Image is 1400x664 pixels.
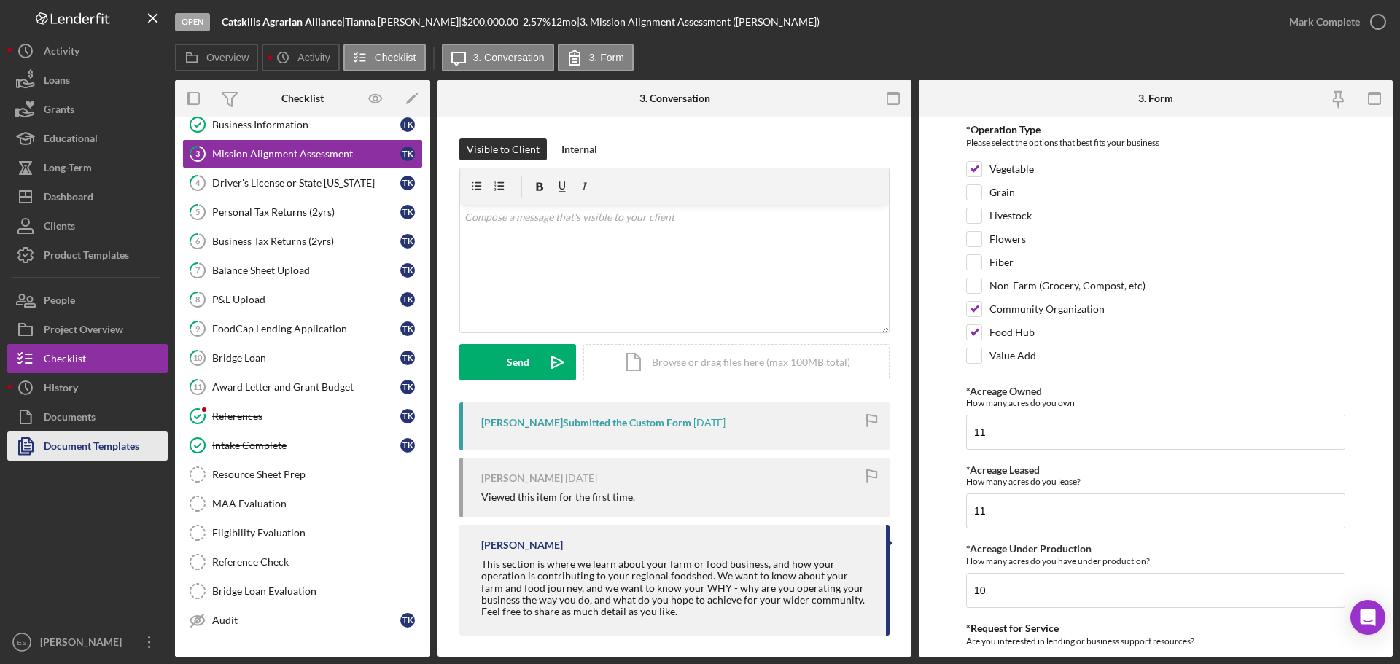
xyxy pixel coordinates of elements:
[639,93,710,104] div: 3. Conversation
[212,206,400,218] div: Personal Tax Returns (2yrs)
[481,491,635,503] div: Viewed this item for the first time.
[222,16,345,28] div: |
[966,634,1345,652] div: Are you interested in lending or business support resources?
[7,36,168,66] button: Activity
[459,138,547,160] button: Visible to Client
[182,372,423,402] a: 11Award Letter and Grant BudgetTK
[966,397,1345,408] div: How many acres do you own
[7,182,168,211] a: Dashboard
[400,613,415,628] div: T K
[182,285,423,314] a: 8P&L UploadTK
[693,417,726,429] time: 2025-05-15 18:00
[182,139,423,168] a: 3Mission Alignment AssessmentTK
[551,16,577,28] div: 12 mo
[565,472,597,484] time: 2025-05-15 17:11
[343,44,426,71] button: Checklist
[182,460,423,489] a: Resource Sheet Prep
[7,211,168,241] button: Clients
[7,66,168,95] button: Loans
[507,344,529,380] div: Send
[400,147,415,161] div: T K
[400,321,415,336] div: T K
[193,382,202,391] tspan: 11
[44,402,96,435] div: Documents
[182,168,423,198] a: 4Driver's License or State [US_STATE]TK
[193,353,203,362] tspan: 10
[400,351,415,365] div: T K
[212,148,400,160] div: Mission Alignment Assessment
[195,149,200,158] tspan: 3
[966,542,1092,555] label: *Acreage Under Production
[195,265,201,275] tspan: 7
[212,440,400,451] div: Intake Complete
[989,255,1014,270] label: Fiber
[44,182,93,215] div: Dashboard
[44,431,139,464] div: Document Templates
[17,638,27,647] text: ES
[44,241,129,273] div: Product Templates
[222,15,342,28] b: Catskills Agrarian Alliance
[212,235,400,247] div: Business Tax Returns (2yrs)
[175,13,210,31] div: Open
[966,385,1042,397] label: *Acreage Owned
[195,294,200,304] tspan: 8
[966,124,1345,136] div: *Operation Type
[400,438,415,453] div: T K
[1289,7,1360,36] div: Mark Complete
[7,286,168,315] a: People
[400,234,415,249] div: T K
[375,52,416,63] label: Checklist
[989,185,1015,200] label: Grain
[481,472,563,484] div: [PERSON_NAME]
[44,36,79,69] div: Activity
[989,278,1146,293] label: Non-Farm (Grocery, Compost, etc)
[481,539,563,551] div: [PERSON_NAME]
[7,153,168,182] button: Long-Term
[400,176,415,190] div: T K
[297,52,330,63] label: Activity
[989,348,1036,363] label: Value Add
[989,325,1035,340] label: Food Hub
[989,232,1026,246] label: Flowers
[7,315,168,344] button: Project Overview
[481,558,871,617] div: This section is where we learn about your farm or food business, and how your operation is contri...
[182,343,423,372] a: 10Bridge LoanTK
[1275,7,1393,36] button: Mark Complete
[212,585,422,597] div: Bridge Loan Evaluation
[966,464,1040,476] label: *Acreage Leased
[345,16,462,28] div: Tianna [PERSON_NAME] |
[400,205,415,219] div: T K
[400,292,415,307] div: T K
[195,178,201,187] tspan: 4
[1138,93,1173,104] div: 3. Form
[966,555,1345,566] div: How many acres do you have under production?
[212,352,400,364] div: Bridge Loan
[36,628,131,660] div: [PERSON_NAME]
[7,241,168,270] a: Product Templates
[400,117,415,132] div: T K
[44,373,78,406] div: History
[558,44,634,71] button: 3. Form
[182,227,423,256] a: 6Business Tax Returns (2yrs)TK
[195,324,201,333] tspan: 9
[212,381,400,393] div: Award Letter and Grant Budget
[212,294,400,305] div: P&L Upload
[212,323,400,335] div: FoodCap Lending Application
[7,124,168,153] a: Educational
[989,208,1032,223] label: Livestock
[182,314,423,343] a: 9FoodCap Lending ApplicationTK
[212,177,400,189] div: Driver's License or State [US_STATE]
[554,138,604,160] button: Internal
[44,66,70,98] div: Loans
[206,52,249,63] label: Overview
[182,110,423,139] a: Business InformationTK
[523,16,551,28] div: 2.57 %
[212,556,422,568] div: Reference Check
[7,373,168,402] button: History
[393,655,419,664] div: 0 / 2
[44,95,74,128] div: Grants
[212,614,400,626] div: Audit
